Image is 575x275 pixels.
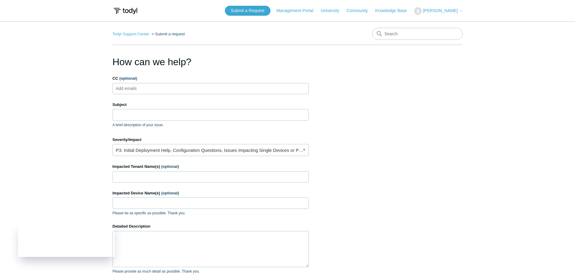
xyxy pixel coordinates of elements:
[113,137,309,143] label: Severity/Impact
[113,84,149,93] input: Add emails
[113,269,309,274] p: Please provide as much detail as possible. Thank you.
[161,191,179,195] span: (optional)
[113,223,309,229] label: Detailed Description
[414,7,462,15] button: [PERSON_NAME]
[375,8,413,14] a: Knowledge Base
[113,32,151,36] li: Todyl Support Center
[113,144,309,156] a: P3: Initial Deployment Help, Configuration Questions, Issues Impacting Single Devices or Past Out...
[113,102,309,108] label: Subject
[276,8,319,14] a: Management Portal
[150,32,185,36] li: Submit a request
[347,8,374,14] a: Community
[161,164,179,169] span: (optional)
[18,222,115,257] iframe: Todyl Status
[113,190,309,196] label: Impacted Device Name(s)
[113,32,149,36] a: Todyl Support Center
[113,75,309,82] label: CC
[423,8,458,13] span: [PERSON_NAME]
[119,76,137,81] span: (optional)
[113,210,309,216] p: Please be as specific as possible. Thank you.
[372,28,463,40] input: Search
[113,164,309,170] label: Impacted Tenant Name(s)
[113,55,309,69] h1: How can we help?
[321,8,345,14] a: University
[225,6,270,16] a: Submit a Request
[113,5,138,17] img: Todyl Support Center Help Center home page
[113,122,309,128] p: A brief description of your issue.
